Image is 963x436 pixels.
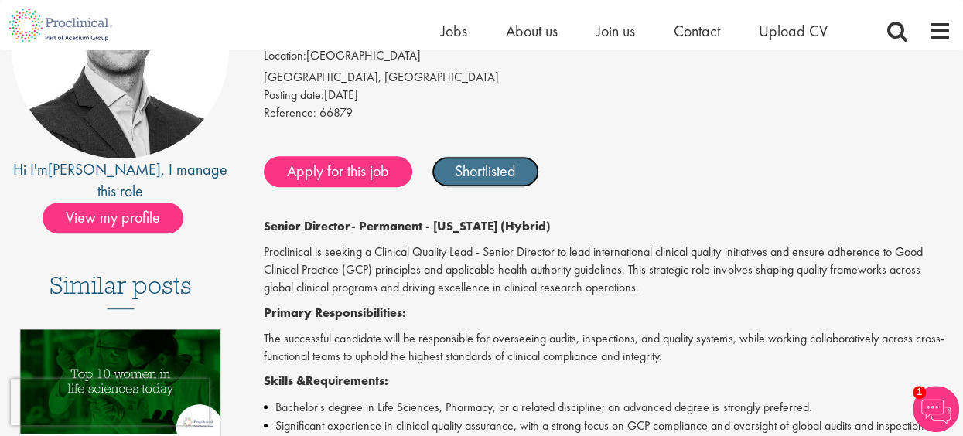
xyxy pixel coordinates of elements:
strong: Skills & [264,373,306,389]
div: [GEOGRAPHIC_DATA], [GEOGRAPHIC_DATA] [264,69,951,87]
span: View my profile [43,203,183,233]
div: Hi I'm , I manage this role [12,158,229,203]
a: [PERSON_NAME] [48,159,161,179]
strong: Primary Responsibilities: [264,305,406,321]
strong: Requirements: [306,373,388,389]
li: Significant experience in clinical quality assurance, with a strong focus on GCP compliance and o... [264,417,951,435]
a: Jobs [441,21,467,41]
p: The successful candidate will be responsible for overseeing audits, inspections, and quality syst... [264,330,951,366]
a: View my profile [43,206,199,226]
p: Proclinical is seeking a Clinical Quality Lead - Senior Director to lead international clinical q... [264,244,951,297]
a: Shortlisted [432,156,539,187]
img: Top 10 women in life sciences today [20,329,220,434]
h3: Similar posts [50,272,192,309]
label: Reference: [264,104,316,122]
li: Bachelor's degree in Life Sciences, Pharmacy, or a related discipline; an advanced degree is stro... [264,398,951,417]
a: Apply for this job [264,156,412,187]
a: Contact [674,21,720,41]
span: 1 [913,386,926,399]
li: [GEOGRAPHIC_DATA] [264,47,951,69]
span: 66879 [319,104,353,121]
span: Posting date: [264,87,324,103]
a: Join us [596,21,635,41]
label: Location: [264,47,306,65]
a: About us [506,21,558,41]
strong: Senior Director [264,218,351,234]
iframe: reCAPTCHA [11,379,209,425]
strong: - Permanent - [US_STATE] (Hybrid) [351,218,551,234]
div: [DATE] [264,87,951,104]
img: Chatbot [913,386,959,432]
a: Upload CV [759,21,828,41]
